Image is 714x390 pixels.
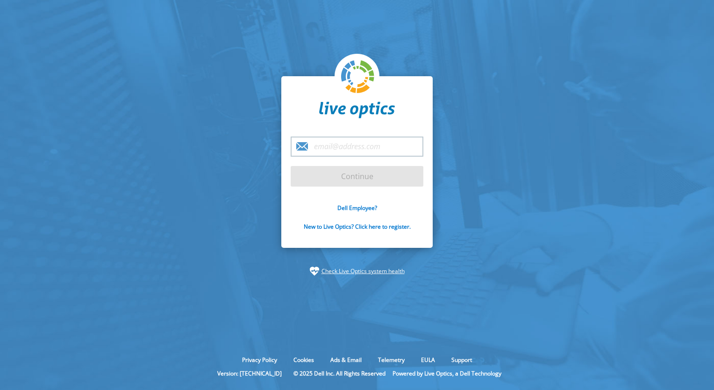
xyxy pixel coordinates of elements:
a: New to Live Optics? Click here to register. [304,223,411,231]
a: Telemetry [371,356,412,364]
li: Powered by Live Optics, a Dell Technology [393,369,501,377]
img: liveoptics-logo.svg [341,60,375,94]
a: Dell Employee? [337,204,377,212]
input: email@address.com [291,137,423,157]
a: Support [444,356,479,364]
a: Check Live Optics system health [321,267,405,276]
a: Cookies [286,356,321,364]
img: status-check-icon.svg [310,267,319,276]
li: © 2025 Dell Inc. All Rights Reserved [289,369,390,377]
a: Ads & Email [323,356,369,364]
a: EULA [414,356,442,364]
a: Privacy Policy [235,356,284,364]
img: liveoptics-word.svg [319,101,395,118]
li: Version: [TECHNICAL_ID] [213,369,286,377]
